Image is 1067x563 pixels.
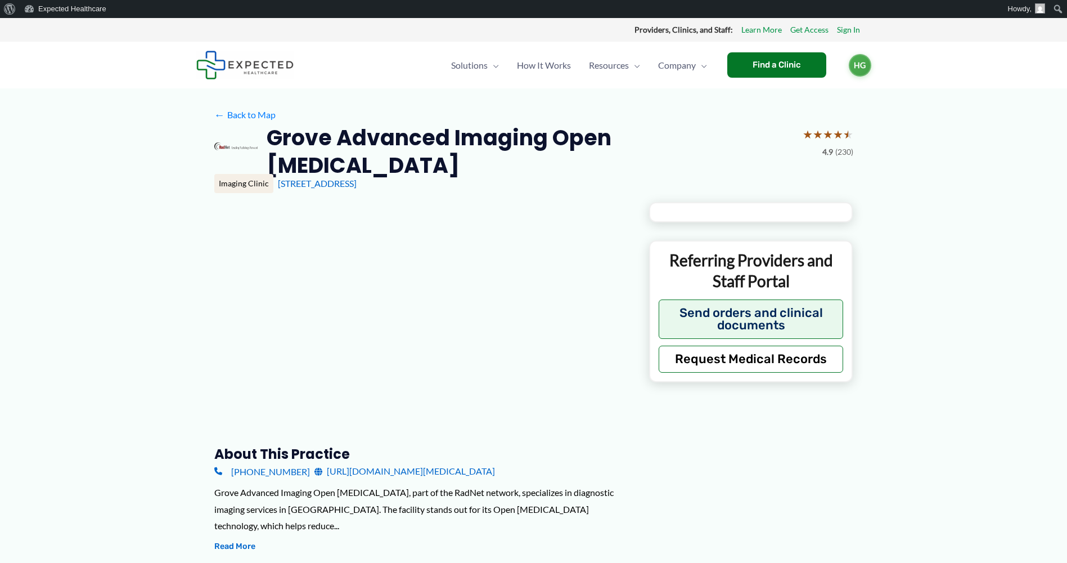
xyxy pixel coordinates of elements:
[813,124,823,145] span: ★
[849,54,871,77] a: HG
[214,484,631,534] div: Grove Advanced Imaging Open [MEDICAL_DATA], part of the RadNet network, specializes in diagnostic...
[696,46,707,85] span: Menu Toggle
[589,46,629,85] span: Resources
[649,46,716,85] a: CompanyMenu Toggle
[214,445,631,463] h3: About this practice
[267,124,793,180] h2: Grove Advanced Imaging Open [MEDICAL_DATA]
[658,46,696,85] span: Company
[451,46,488,85] span: Solutions
[442,46,716,85] nav: Primary Site Navigation
[822,145,833,159] span: 4.9
[214,106,276,123] a: ←Back to Map
[488,46,499,85] span: Menu Toggle
[314,463,495,480] a: [URL][DOMAIN_NAME][MEDICAL_DATA]
[659,300,844,339] button: Send orders and clinical documents
[580,46,649,85] a: ResourcesMenu Toggle
[634,25,733,34] strong: Providers, Clinics, and Staff:
[629,46,640,85] span: Menu Toggle
[508,46,580,85] a: How It Works
[196,51,294,79] img: Expected Healthcare Logo - side, dark font, small
[517,46,571,85] span: How It Works
[214,463,310,480] a: [PHONE_NUMBER]
[837,23,860,37] a: Sign In
[659,346,844,373] button: Request Medical Records
[214,109,225,120] span: ←
[741,23,782,37] a: Learn More
[659,250,844,291] p: Referring Providers and Staff Portal
[803,124,813,145] span: ★
[727,52,826,78] a: Find a Clinic
[214,540,255,553] button: Read More
[833,124,843,145] span: ★
[214,174,273,193] div: Imaging Clinic
[790,23,829,37] a: Get Access
[843,124,853,145] span: ★
[835,145,853,159] span: (230)
[823,124,833,145] span: ★
[442,46,508,85] a: SolutionsMenu Toggle
[278,178,357,189] a: [STREET_ADDRESS]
